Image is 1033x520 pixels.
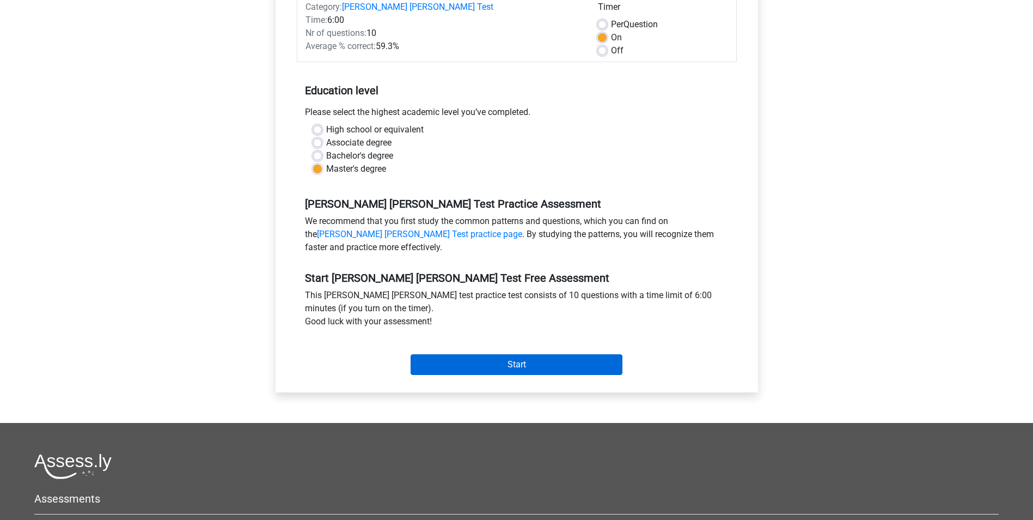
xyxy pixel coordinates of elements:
span: Average % correct: [305,41,376,51]
label: Master's degree [326,162,386,176]
label: Bachelor's degree [326,149,393,162]
label: Question [611,18,658,31]
span: Category: [305,2,342,12]
div: We recommend that you first study the common patterns and questions, which you can find on the . ... [297,215,737,258]
div: Please select the highest academic level you’ve completed. [297,106,737,123]
h5: Education level [305,80,729,101]
span: Nr of questions: [305,28,366,38]
label: Associate degree [326,136,392,149]
h5: [PERSON_NAME] [PERSON_NAME] Test Practice Assessment [305,197,729,210]
a: [PERSON_NAME] [PERSON_NAME] Test [342,2,493,12]
div: This [PERSON_NAME] [PERSON_NAME] test practice test consists of 10 questions with a time limit of... [297,289,737,332]
h5: Assessments [34,492,999,505]
div: 59.3% [297,40,590,53]
input: Start [411,354,622,375]
div: 10 [297,27,590,40]
label: Off [611,44,624,57]
span: Per [611,19,624,29]
label: On [611,31,622,44]
div: Timer [598,1,728,18]
span: Time: [305,15,327,25]
div: 6:00 [297,14,590,27]
a: [PERSON_NAME] [PERSON_NAME] Test practice page [317,229,522,239]
h5: Start [PERSON_NAME] [PERSON_NAME] Test Free Assessment [305,271,729,285]
img: Assessly logo [34,454,112,479]
label: High school or equivalent [326,123,424,136]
